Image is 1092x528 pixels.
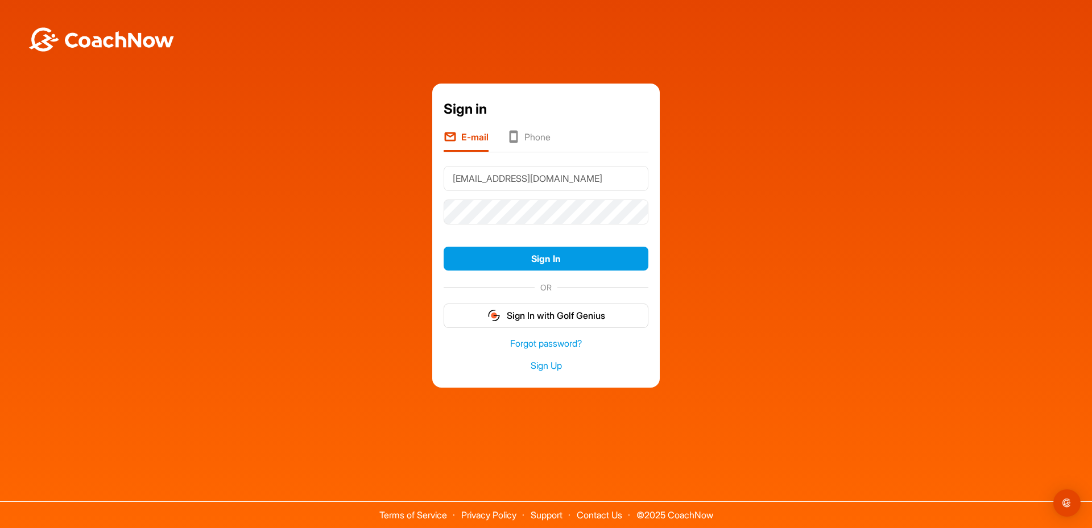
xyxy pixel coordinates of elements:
button: Sign In [444,247,648,271]
a: Sign Up [444,359,648,372]
a: Support [531,509,562,521]
li: E-mail [444,130,489,152]
a: Forgot password? [444,337,648,350]
a: Contact Us [577,509,622,521]
button: Sign In with Golf Genius [444,304,648,328]
div: Open Intercom Messenger [1053,489,1081,517]
li: Phone [507,130,551,152]
span: OR [535,281,557,293]
span: © 2025 CoachNow [631,502,719,519]
a: Terms of Service [379,509,447,521]
a: Privacy Policy [461,509,516,521]
img: BwLJSsUCoWCh5upNqxVrqldRgqLPVwmV24tXu5FoVAoFEpwwqQ3VIfuoInZCoVCoTD4vwADAC3ZFMkVEQFDAAAAAElFTkSuQmCC [27,27,175,52]
img: gg_logo [487,309,501,322]
div: Sign in [444,99,648,119]
input: E-mail [444,166,648,191]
